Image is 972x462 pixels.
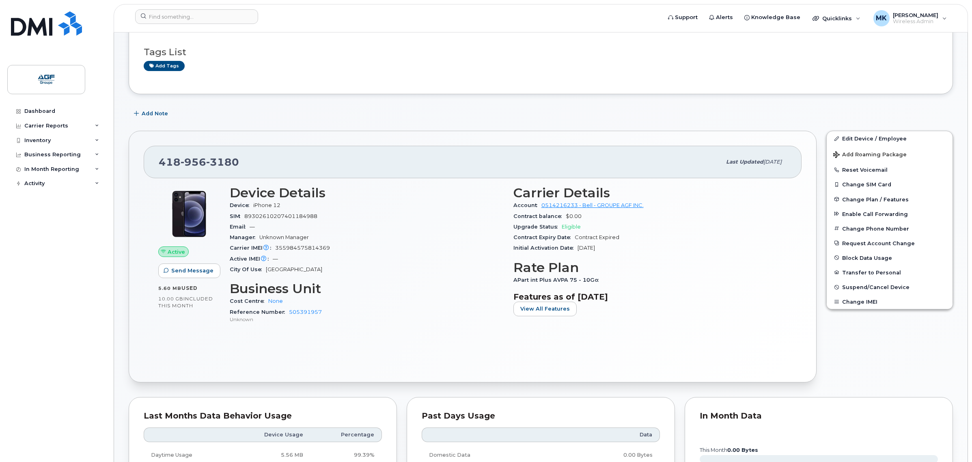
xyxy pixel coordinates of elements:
span: Add Note [142,110,168,117]
span: [DATE] [578,245,595,251]
span: Unknown Manager [259,234,309,240]
span: Initial Activation Date [513,245,578,251]
span: Enable Call Forwarding [842,211,908,217]
div: Last Months Data Behavior Usage [144,412,382,420]
span: 956 [181,156,206,168]
span: 10.00 GB [158,296,183,302]
h3: Rate Plan [513,260,787,275]
span: — [250,224,255,230]
button: Suspend/Cancel Device [827,280,953,294]
h3: Device Details [230,186,504,200]
span: 5.60 MB [158,285,181,291]
a: 505391957 [289,309,322,315]
span: View All Features [520,305,570,313]
div: Quicklinks [807,10,866,26]
span: MK [876,13,887,23]
span: included this month [158,296,213,309]
iframe: Messenger Launcher [937,427,966,456]
span: Email [230,224,250,230]
span: Cost Centre [230,298,268,304]
span: Support [675,13,698,22]
button: Transfer to Personal [827,265,953,280]
span: 355984575814369 [275,245,330,251]
a: Support [662,9,703,26]
span: [GEOGRAPHIC_DATA] [266,266,322,272]
button: Add Roaming Package [827,146,953,162]
span: 418 [159,156,239,168]
button: Reset Voicemail [827,162,953,177]
button: Enable Call Forwarding [827,207,953,221]
span: SIM [230,213,244,219]
a: None [268,298,283,304]
a: Add tags [144,61,185,71]
button: Send Message [158,263,220,278]
span: Upgrade Status [513,224,562,230]
span: Device [230,202,253,208]
div: In Month Data [700,412,938,420]
a: Edit Device / Employee [827,131,953,146]
span: Eligible [562,224,581,230]
th: Data [553,427,660,442]
a: 0514216233 - Bell - GROUPE AGF INC. [541,202,644,208]
button: Change Plan / Features [827,192,953,207]
span: Wireless Admin [893,18,938,25]
span: used [181,285,198,291]
h3: Carrier Details [513,186,787,200]
th: Percentage [310,427,382,442]
input: Find something... [135,9,258,24]
button: Add Note [129,106,175,121]
span: [DATE] [763,159,782,165]
text: this month [699,447,758,453]
span: [PERSON_NAME] [893,12,938,18]
div: Mehdi Kaid [868,10,953,26]
span: — [273,256,278,262]
span: Active IMEI [230,256,273,262]
span: Active [168,248,185,256]
h3: Business Unit [230,281,504,296]
button: Request Account Change [827,236,953,250]
span: Knowledge Base [751,13,800,22]
div: Past Days Usage [422,412,660,420]
button: Change IMEI [827,294,953,309]
p: Unknown [230,316,504,323]
h3: Features as of [DATE] [513,292,787,302]
button: Change Phone Number [827,221,953,236]
a: Alerts [703,9,739,26]
img: iPhone_12.jpg [165,190,213,238]
span: APart int Plus AVPA 75 - 10Go [513,277,603,283]
h3: Tags List [144,47,938,57]
span: 3180 [206,156,239,168]
span: Contract Expiry Date [513,234,575,240]
span: Contract balance [513,213,566,219]
span: Manager [230,234,259,240]
span: $0.00 [566,213,582,219]
span: Change Plan / Features [842,196,909,202]
span: Alerts [716,13,733,22]
span: 89302610207401184988 [244,213,317,219]
span: Contract Expired [575,234,619,240]
span: iPhone 12 [253,202,280,208]
span: City Of Use [230,266,266,272]
span: Add Roaming Package [833,151,907,159]
button: Block Data Usage [827,250,953,265]
span: Quicklinks [822,15,852,22]
span: Carrier IMEI [230,245,275,251]
span: Last updated [726,159,763,165]
tspan: 0.00 Bytes [727,447,758,453]
span: Reference Number [230,309,289,315]
span: Account [513,202,541,208]
a: Knowledge Base [739,9,806,26]
span: Send Message [171,267,213,274]
button: Change SIM Card [827,177,953,192]
th: Device Usage [231,427,310,442]
span: Suspend/Cancel Device [842,284,909,290]
button: View All Features [513,302,577,316]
